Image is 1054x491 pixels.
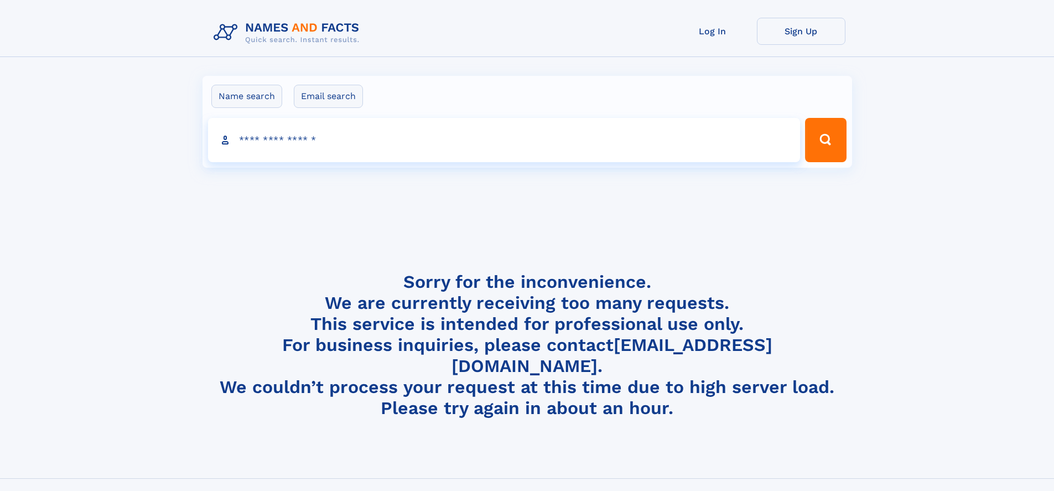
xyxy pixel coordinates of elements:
[668,18,757,45] a: Log In
[805,118,846,162] button: Search Button
[211,85,282,108] label: Name search
[209,271,845,419] h4: Sorry for the inconvenience. We are currently receiving too many requests. This service is intend...
[208,118,801,162] input: search input
[294,85,363,108] label: Email search
[209,18,368,48] img: Logo Names and Facts
[451,334,772,376] a: [EMAIL_ADDRESS][DOMAIN_NAME]
[757,18,845,45] a: Sign Up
